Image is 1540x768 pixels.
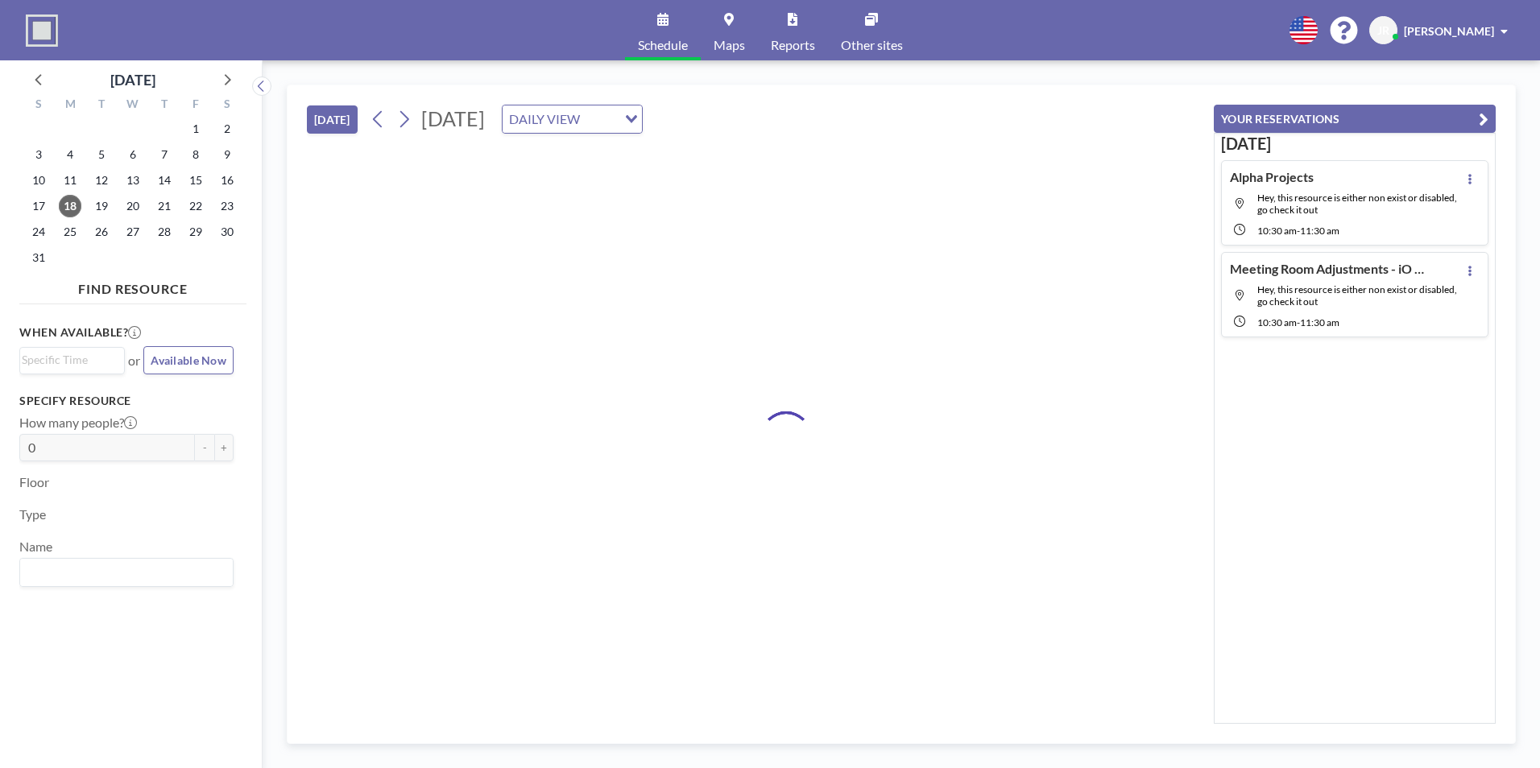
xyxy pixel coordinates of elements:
div: W [118,95,149,116]
span: Reports [771,39,815,52]
span: Friday, August 22, 2025 [184,195,207,217]
span: Monday, August 4, 2025 [59,143,81,166]
span: - [1297,225,1300,237]
span: Sunday, August 24, 2025 [27,221,50,243]
span: Sunday, August 31, 2025 [27,246,50,269]
input: Search for option [22,351,115,369]
label: Type [19,506,46,522]
div: Search for option [20,559,233,586]
span: Thursday, August 28, 2025 [153,221,176,243]
span: Friday, August 29, 2025 [184,221,207,243]
label: How many people? [19,415,137,431]
button: + [214,434,234,461]
label: Name [19,539,52,555]
span: Saturday, August 9, 2025 [216,143,238,166]
span: Schedule [638,39,688,52]
span: Friday, August 15, 2025 [184,169,207,192]
span: Tuesday, August 26, 2025 [90,221,113,243]
span: Wednesday, August 20, 2025 [122,195,144,217]
button: - [195,434,214,461]
span: Wednesday, August 6, 2025 [122,143,144,166]
span: or [128,353,140,369]
span: 10:30 AM [1257,316,1297,328]
button: YOUR RESERVATIONS [1214,105,1496,133]
span: Wednesday, August 13, 2025 [122,169,144,192]
span: Saturday, August 2, 2025 [216,118,238,140]
span: JR [1377,23,1389,38]
span: Thursday, August 14, 2025 [153,169,176,192]
span: Monday, August 18, 2025 [59,195,81,217]
div: Search for option [503,105,642,133]
label: Floor [19,474,49,490]
span: Friday, August 1, 2025 [184,118,207,140]
button: [DATE] [307,105,358,134]
div: [DATE] [110,68,155,91]
span: Wednesday, August 27, 2025 [122,221,144,243]
h3: Specify resource [19,394,234,408]
h4: FIND RESOURCE [19,275,246,297]
span: Thursday, August 7, 2025 [153,143,176,166]
span: Available Now [151,353,226,367]
div: Search for option [20,348,124,372]
span: 11:30 AM [1300,225,1339,237]
span: DAILY VIEW [506,109,583,130]
span: Hey, this resource is either non exist or disabled, go check it out [1257,192,1457,216]
span: Tuesday, August 19, 2025 [90,195,113,217]
span: [PERSON_NAME] [1404,24,1494,38]
img: organization-logo [26,14,58,47]
div: M [55,95,86,116]
span: Tuesday, August 12, 2025 [90,169,113,192]
input: Search for option [22,562,224,583]
span: Saturday, August 16, 2025 [216,169,238,192]
span: Monday, August 25, 2025 [59,221,81,243]
span: Monday, August 11, 2025 [59,169,81,192]
div: T [148,95,180,116]
div: S [23,95,55,116]
div: T [86,95,118,116]
span: Tuesday, August 5, 2025 [90,143,113,166]
h3: [DATE] [1221,134,1488,154]
div: F [180,95,211,116]
span: Sunday, August 3, 2025 [27,143,50,166]
h4: Alpha Projects [1230,169,1314,185]
span: Saturday, August 30, 2025 [216,221,238,243]
input: Search for option [585,109,615,130]
span: Other sites [841,39,903,52]
span: - [1297,316,1300,328]
span: Friday, August 8, 2025 [184,143,207,166]
span: Saturday, August 23, 2025 [216,195,238,217]
span: [DATE] [421,106,485,130]
span: 10:30 AM [1257,225,1297,237]
span: Hey, this resource is either non exist or disabled, go check it out [1257,283,1457,308]
h4: Meeting Room Adjustments - iO Will reach out directly [1230,261,1431,277]
span: Sunday, August 17, 2025 [27,195,50,217]
div: S [211,95,242,116]
span: Maps [714,39,745,52]
span: Sunday, August 10, 2025 [27,169,50,192]
button: Available Now [143,346,234,374]
span: 11:30 AM [1300,316,1339,328]
span: Thursday, August 21, 2025 [153,195,176,217]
